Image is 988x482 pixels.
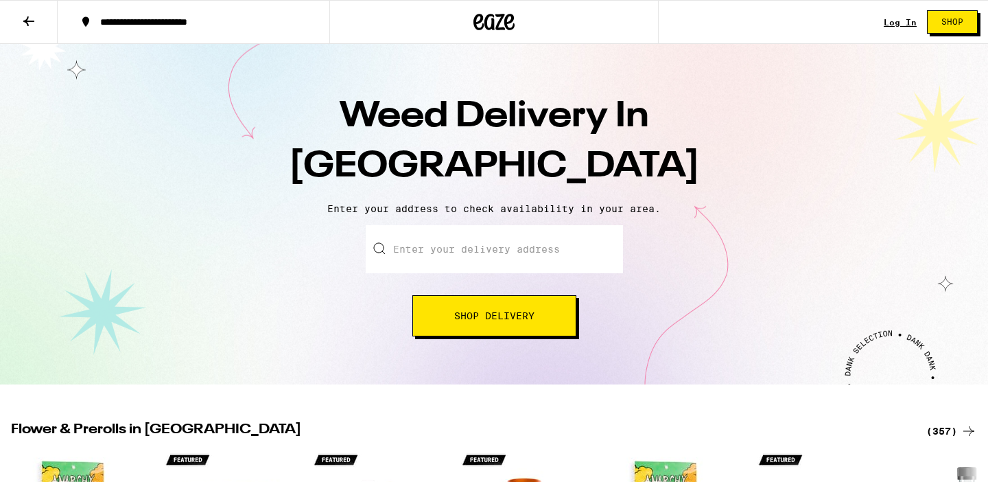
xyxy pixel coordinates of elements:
button: Shop [927,10,978,34]
h2: Flower & Prerolls in [GEOGRAPHIC_DATA] [11,423,910,439]
p: Enter your address to check availability in your area. [14,203,974,214]
span: Shop Delivery [454,311,534,321]
h1: Weed Delivery In [254,92,734,192]
a: Log In [884,18,917,27]
a: (357) [926,423,977,439]
input: Enter your delivery address [366,225,623,273]
span: [GEOGRAPHIC_DATA] [289,149,700,185]
span: Shop [941,18,963,26]
a: Shop [917,10,988,34]
button: Shop Delivery [412,295,576,336]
